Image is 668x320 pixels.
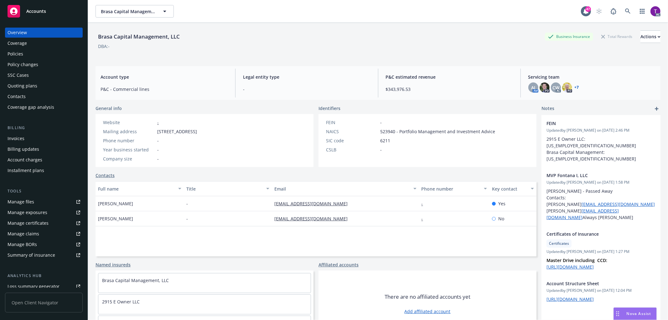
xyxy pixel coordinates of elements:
[5,273,83,279] div: Analytics hub
[8,155,42,165] div: Account charges
[386,74,513,80] span: P&C estimated revenue
[541,167,660,226] div: MVP Fontana I, LLCUpdatedby [PERSON_NAME] on [DATE] 1:58 PM[PERSON_NAME] - Passed Away Contacts: ...
[653,105,660,113] a: add
[96,261,131,268] a: Named insureds
[8,239,37,249] div: Manage BORs
[546,288,655,293] span: Updated by [PERSON_NAME] on [DATE] 12:04 PM
[541,226,660,275] div: Certificates of InsuranceCertificatesUpdatedby [PERSON_NAME] on [DATE] 1:27 PMMaster Drive includ...
[546,249,655,254] span: Updated by [PERSON_NAME] on [DATE] 1:27 PM
[627,311,651,316] span: Nova Assist
[101,8,155,15] span: Brasa Capital Management, LLC
[8,218,49,228] div: Manage certificates
[98,43,110,50] div: DBA: -
[103,137,155,144] div: Phone number
[614,307,657,320] button: Nova Assist
[540,82,550,92] img: photo
[549,241,569,246] span: Certificates
[157,128,197,135] span: [STREET_ADDRESS]
[96,5,174,18] button: Brasa Capital Management, LLC
[326,119,378,126] div: FEIN
[326,146,378,153] div: CSLB
[186,200,188,207] span: -
[8,38,27,48] div: Coverage
[5,125,83,131] div: Billing
[157,119,159,125] a: -
[582,201,655,207] a: [EMAIL_ADDRESS][DOMAIN_NAME]
[243,86,370,92] span: -
[546,264,594,270] a: [URL][DOMAIN_NAME]
[492,186,527,192] div: Key contact
[541,115,660,167] div: FEINUpdatedby [PERSON_NAME] on [DATE] 2:46 PM2915 E Owner LLC: [US_EMPLOYER_IDENTIFICATION_NUMBER...
[326,137,378,144] div: SIC code
[5,281,83,291] a: Loss summary generator
[5,229,83,239] a: Manage claims
[546,296,594,302] a: [URL][DOMAIN_NAME]
[5,144,83,154] a: Billing updates
[5,81,83,91] a: Quoting plans
[5,165,83,176] a: Installment plans
[5,60,83,70] a: Policy changes
[8,250,55,260] div: Summary of insurance
[96,105,122,112] span: General info
[419,181,489,196] button: Phone number
[5,92,83,102] a: Contacts
[103,155,155,162] div: Company size
[380,137,390,144] span: 6211
[102,277,169,283] a: Brasa Capital Management, LLC
[5,239,83,249] a: Manage BORs
[186,215,188,222] span: -
[405,308,451,315] a: Add affiliated account
[546,188,655,221] p: [PERSON_NAME] - Passed Away Contacts: [PERSON_NAME] [PERSON_NAME] Always [PERSON_NAME]
[98,200,133,207] span: [PERSON_NAME]
[422,216,428,222] a: -
[274,201,353,207] a: [EMAIL_ADDRESS][DOMAIN_NAME]
[640,30,660,43] button: Actions
[640,31,660,43] div: Actions
[531,84,535,91] span: AJ
[385,293,470,301] span: There are no affiliated accounts yet
[541,275,660,307] div: Account Structure SheetUpdatedby [PERSON_NAME] on [DATE] 12:04 PM[URL][DOMAIN_NAME]
[593,5,605,18] a: Start snowing
[8,81,37,91] div: Quoting plans
[8,134,24,144] div: Invoices
[274,216,353,222] a: [EMAIL_ADDRESS][DOMAIN_NAME]
[546,128,655,133] span: Updated by [PERSON_NAME] on [DATE] 2:46 PM
[8,49,23,59] div: Policies
[8,60,38,70] div: Policy changes
[5,155,83,165] a: Account charges
[8,102,54,112] div: Coverage gap analysis
[5,70,83,80] a: SSC Cases
[8,92,26,102] div: Contacts
[386,86,513,92] span: $343,976.53
[184,181,272,196] button: Title
[98,186,174,192] div: Full name
[546,257,607,263] strong: Master Drive including CCD:
[102,299,140,305] a: 2915 E Owner LLC
[98,215,133,222] span: [PERSON_NAME]
[5,207,83,218] a: Manage exposures
[5,134,83,144] a: Invoices
[5,49,83,59] a: Policies
[326,128,378,135] div: NAICS
[274,186,409,192] div: Email
[5,188,83,194] div: Tools
[8,70,29,80] div: SSC Cases
[8,197,34,207] div: Manage files
[5,38,83,48] a: Coverage
[103,119,155,126] div: Website
[546,231,639,237] span: Certificates of Insurance
[546,180,655,185] span: Updated by [PERSON_NAME] on [DATE] 1:58 PM
[422,201,428,207] a: -
[8,207,47,218] div: Manage exposures
[101,86,228,92] span: P&C - Commercial lines
[5,3,83,20] a: Accounts
[422,186,480,192] div: Phone number
[8,229,39,239] div: Manage claims
[546,280,639,287] span: Account Structure Sheet
[546,208,619,220] a: [EMAIL_ADDRESS][DOMAIN_NAME]
[489,181,536,196] button: Key contact
[528,74,655,80] span: Servicing team
[5,102,83,112] a: Coverage gap analysis
[157,146,159,153] span: -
